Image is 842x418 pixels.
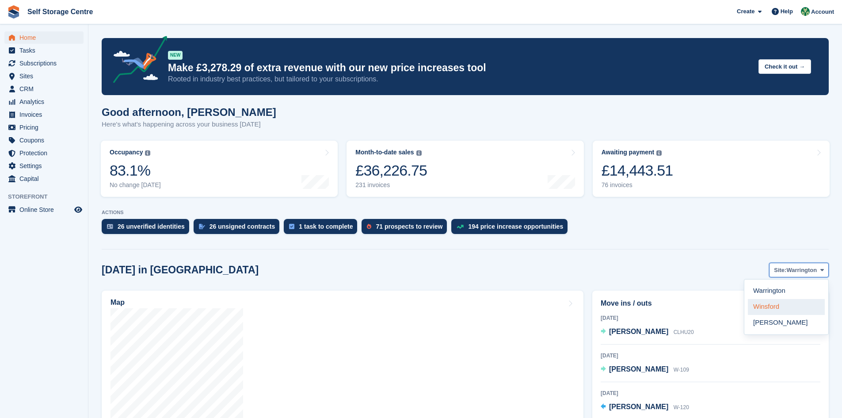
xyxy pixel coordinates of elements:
img: stora-icon-8386f47178a22dfd0bd8f6a31ec36ba5ce8667c1dd55bd0f319d3a0aa187defe.svg [7,5,20,19]
a: 26 unverified identities [102,219,194,238]
a: [PERSON_NAME] [748,315,825,331]
div: 83.1% [110,161,161,180]
img: icon-info-grey-7440780725fd019a000dd9b08b2336e03edf1995a4989e88bcd33f0948082b44.svg [656,150,662,156]
button: Site: Warrington [769,263,829,277]
a: menu [4,57,84,69]
a: 71 prospects to review [362,219,451,238]
a: 1 task to complete [284,219,362,238]
div: [DATE] [601,314,820,322]
a: 26 unsigned contracts [194,219,284,238]
span: [PERSON_NAME] [609,403,668,410]
p: Rooted in industry best practices, but tailored to your subscriptions. [168,74,751,84]
span: Create [737,7,754,16]
div: NEW [168,51,183,60]
span: Invoices [19,108,72,121]
span: W-109 [674,367,689,373]
img: verify_identity-adf6edd0f0f0b5bbfe63781bf79b02c33cf7c696d77639b501bdc392416b5a36.svg [107,224,113,229]
a: menu [4,147,84,159]
img: icon-info-grey-7440780725fd019a000dd9b08b2336e03edf1995a4989e88bcd33f0948082b44.svg [145,150,150,156]
img: Neil Taylor [801,7,810,16]
p: Here's what's happening across your business [DATE] [102,119,276,130]
span: CLHU20 [674,329,694,335]
a: menu [4,173,84,185]
span: Home [19,31,72,44]
a: [PERSON_NAME] W-109 [601,364,689,376]
span: Capital [19,173,72,185]
span: [PERSON_NAME] [609,365,668,373]
a: Self Storage Centre [24,4,96,19]
a: menu [4,160,84,172]
span: Account [811,8,834,16]
div: Awaiting payment [602,149,655,156]
a: menu [4,31,84,44]
a: menu [4,108,84,121]
p: ACTIONS [102,210,829,215]
span: Site: [774,266,786,275]
a: [PERSON_NAME] CLHU20 [601,326,694,338]
a: menu [4,203,84,216]
h1: Good afternoon, [PERSON_NAME] [102,106,276,118]
p: Make £3,278.29 of extra revenue with our new price increases tool [168,61,751,74]
a: Winsford [748,299,825,315]
div: 231 invoices [355,181,427,189]
span: CRM [19,83,72,95]
div: 76 invoices [602,181,673,189]
div: [DATE] [601,352,820,360]
span: Help [781,7,793,16]
span: Coupons [19,134,72,146]
span: Tasks [19,44,72,57]
span: Protection [19,147,72,159]
div: £36,226.75 [355,161,427,180]
img: price_increase_opportunities-93ffe204e8149a01c8c9dc8f82e8f89637d9d84a8eef4429ea346261dce0b2c0.svg [457,225,464,229]
div: 26 unverified identities [118,223,185,230]
h2: Map [110,299,125,307]
a: menu [4,83,84,95]
span: W-120 [674,404,689,410]
div: Occupancy [110,149,143,156]
span: Analytics [19,96,72,108]
div: 194 price increase opportunities [468,223,563,230]
a: Occupancy 83.1% No change [DATE] [101,141,338,197]
a: [PERSON_NAME] W-120 [601,402,689,413]
span: Storefront [8,192,88,201]
a: Preview store [73,204,84,215]
img: icon-info-grey-7440780725fd019a000dd9b08b2336e03edf1995a4989e88bcd33f0948082b44.svg [416,150,422,156]
img: price-adjustments-announcement-icon-8257ccfd72463d97f412b2fc003d46551f7dbcb40ab6d574587a9cd5c0d94... [106,36,168,86]
span: Subscriptions [19,57,72,69]
a: Warrington [748,283,825,299]
h2: [DATE] in [GEOGRAPHIC_DATA] [102,264,259,276]
span: Online Store [19,203,72,216]
a: menu [4,134,84,146]
div: Month-to-date sales [355,149,414,156]
span: Settings [19,160,72,172]
a: menu [4,44,84,57]
div: 71 prospects to review [376,223,442,230]
button: Check it out → [758,59,811,74]
h2: Move ins / outs [601,298,820,309]
div: 1 task to complete [299,223,353,230]
img: prospect-51fa495bee0391a8d652442698ab0144808aea92771e9ea1ae160a38d050c398.svg [367,224,371,229]
div: No change [DATE] [110,181,161,189]
img: contract_signature_icon-13c848040528278c33f63329250d36e43548de30e8caae1d1a13099fd9432cc5.svg [199,224,205,229]
div: 26 unsigned contracts [210,223,275,230]
a: menu [4,96,84,108]
span: Warrington [786,266,817,275]
a: Month-to-date sales £36,226.75 231 invoices [347,141,583,197]
div: [DATE] [601,389,820,397]
a: Awaiting payment £14,443.51 76 invoices [593,141,830,197]
img: task-75834270c22a3079a89374b754ae025e5fb1db73e45f91037f5363f120a921f8.svg [289,224,294,229]
a: menu [4,121,84,134]
a: 194 price increase opportunities [451,219,572,238]
span: Sites [19,70,72,82]
a: menu [4,70,84,82]
span: Pricing [19,121,72,134]
span: [PERSON_NAME] [609,328,668,335]
div: £14,443.51 [602,161,673,180]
